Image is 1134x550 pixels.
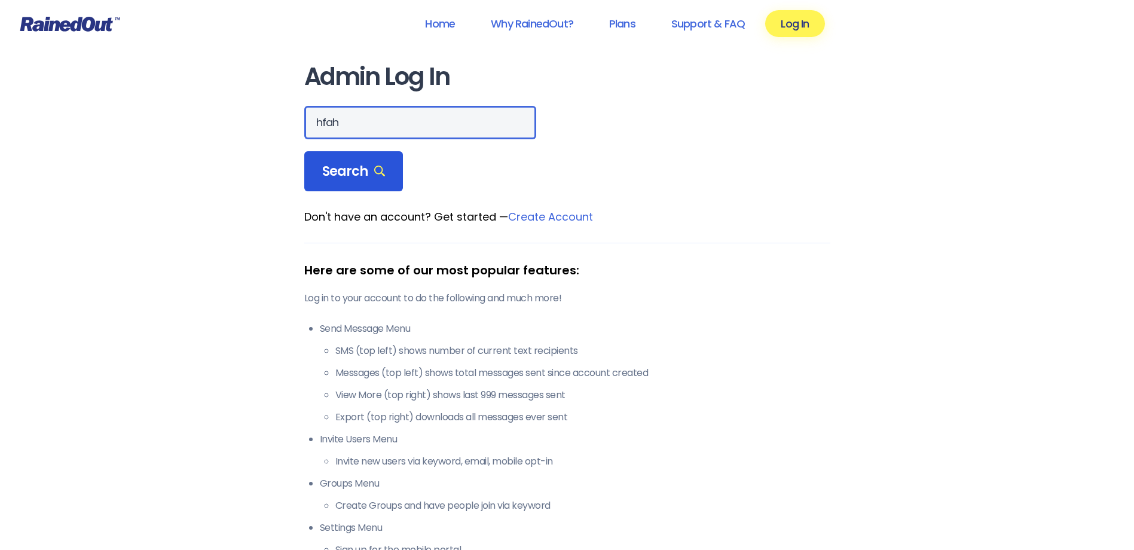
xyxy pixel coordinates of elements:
span: Search [322,163,386,180]
li: Export (top right) downloads all messages ever sent [335,410,830,424]
a: Support & FAQ [656,10,760,37]
div: Search [304,151,404,192]
input: Search Orgs… [304,106,536,139]
a: Plans [594,10,651,37]
li: SMS (top left) shows number of current text recipients [335,344,830,358]
a: Home [409,10,470,37]
a: Why RainedOut? [475,10,589,37]
li: Messages (top left) shows total messages sent since account created [335,366,830,380]
div: Here are some of our most popular features: [304,261,830,279]
h1: Admin Log In [304,63,830,90]
li: View More (top right) shows last 999 messages sent [335,388,830,402]
li: Invite new users via keyword, email, mobile opt-in [335,454,830,469]
li: Groups Menu [320,476,830,513]
a: Create Account [508,209,593,224]
li: Create Groups and have people join via keyword [335,499,830,513]
a: Log In [765,10,824,37]
li: Send Message Menu [320,322,830,424]
li: Invite Users Menu [320,432,830,469]
p: Log in to your account to do the following and much more! [304,291,830,305]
